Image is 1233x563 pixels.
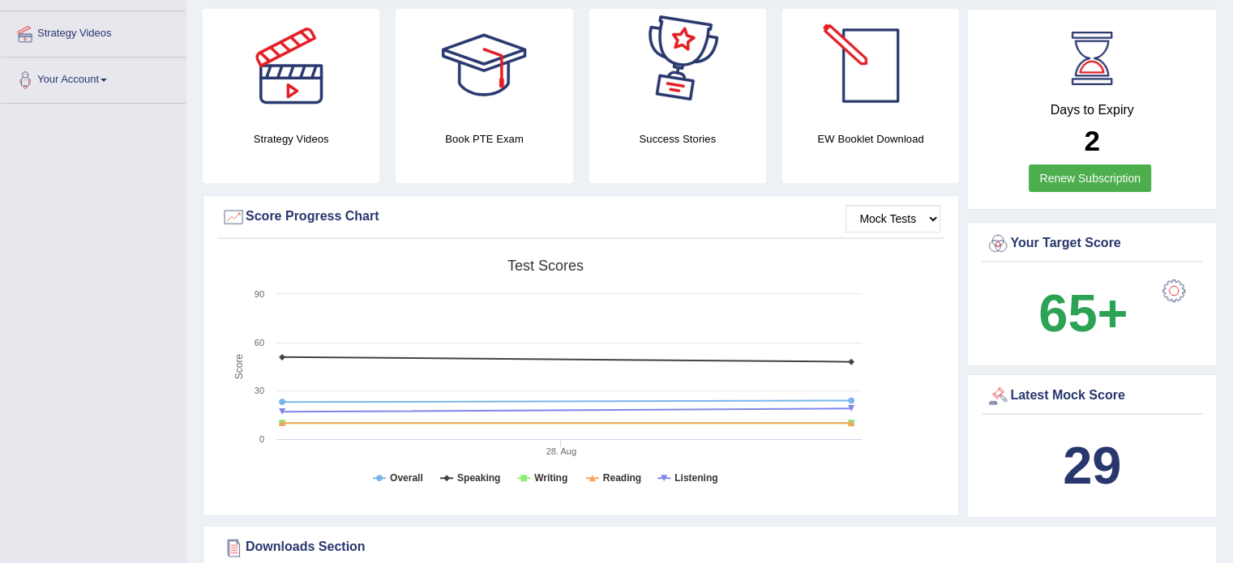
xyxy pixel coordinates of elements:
h4: Success Stories [589,130,766,147]
tspan: Speaking [457,472,500,484]
b: 2 [1084,125,1099,156]
div: Latest Mock Score [986,384,1198,408]
text: 30 [255,386,264,395]
div: Downloads Section [221,535,1198,560]
tspan: Listening [674,472,717,484]
b: 29 [1063,436,1121,495]
tspan: 28. Aug [546,446,576,456]
a: Strategy Videos [1,11,186,52]
tspan: Overall [390,472,423,484]
h4: Days to Expiry [986,103,1198,117]
h4: EW Booklet Download [782,130,959,147]
a: Renew Subscription [1029,164,1151,192]
b: 65+ [1038,284,1128,343]
tspan: Test scores [507,258,584,274]
text: 90 [255,289,264,299]
div: Your Target Score [986,232,1198,256]
a: Your Account [1,58,186,98]
tspan: Writing [534,472,567,484]
tspan: Score [233,354,245,380]
tspan: Reading [603,472,641,484]
h4: Strategy Videos [203,130,379,147]
h4: Book PTE Exam [396,130,572,147]
div: Score Progress Chart [221,205,940,229]
text: 60 [255,338,264,348]
text: 0 [259,434,264,444]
